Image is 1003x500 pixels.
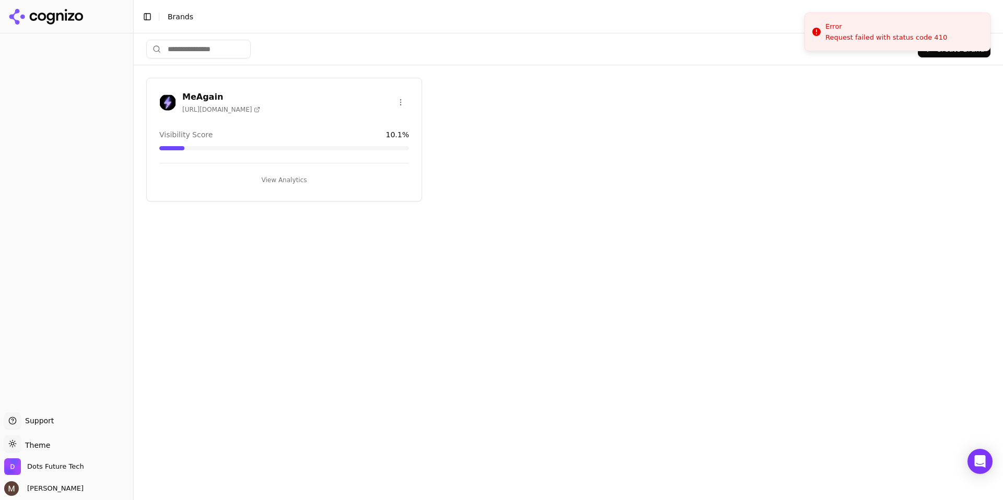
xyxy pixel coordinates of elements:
[21,415,54,426] span: Support
[825,33,947,42] div: Request failed with status code 410
[4,458,21,475] img: Dots Future Tech
[4,481,84,496] button: Open user button
[159,172,409,188] button: View Analytics
[825,21,947,32] div: Error
[967,449,993,474] div: Open Intercom Messenger
[159,94,176,111] img: MeAgain
[23,484,84,493] span: [PERSON_NAME]
[182,105,260,114] span: [URL][DOMAIN_NAME]
[21,441,50,449] span: Theme
[182,91,260,103] h3: MeAgain
[168,11,974,22] nav: breadcrumb
[159,129,213,140] span: Visibility Score
[4,458,84,475] button: Open organization switcher
[386,129,409,140] span: 10.1 %
[168,13,193,21] span: Brands
[27,462,84,471] span: Dots Future Tech
[4,481,19,496] img: Martyn Strydom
